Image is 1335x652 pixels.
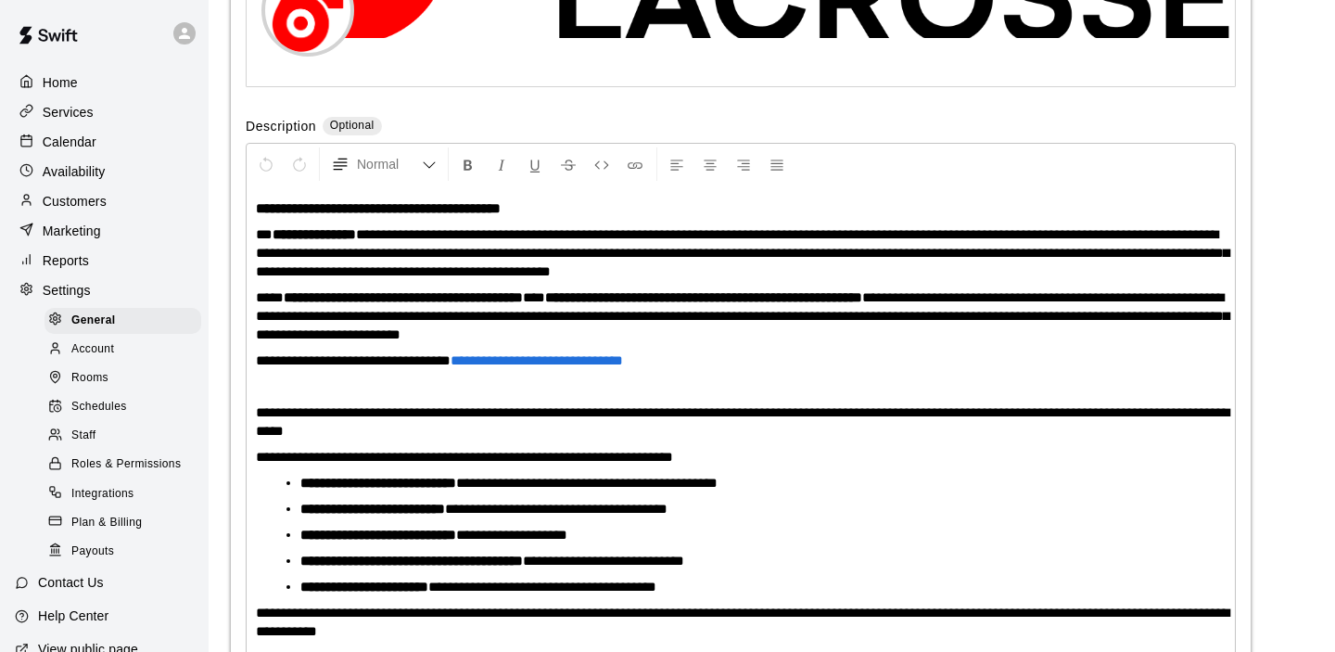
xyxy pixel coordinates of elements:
a: Staff [44,422,209,451]
a: Marketing [15,217,194,245]
p: Help Center [38,607,108,625]
div: Schedules [44,394,201,420]
span: Staff [71,427,95,445]
a: Schedules [44,393,209,422]
span: Normal [357,155,422,173]
div: Integrations [44,481,201,507]
button: Format Italics [486,147,517,181]
a: Home [15,69,194,96]
p: Calendar [43,133,96,151]
div: Staff [44,423,201,449]
button: Redo [284,147,315,181]
a: Rooms [44,364,209,393]
span: Roles & Permissions [71,455,181,474]
p: Customers [43,192,107,211]
p: Contact Us [38,573,104,592]
button: Format Underline [519,147,551,181]
label: Description [246,117,316,138]
a: Settings [15,276,194,304]
button: Formatting Options [324,147,444,181]
a: Payouts [44,537,209,566]
div: General [44,308,201,334]
p: Availability [43,162,106,181]
span: Rooms [71,369,108,388]
p: Services [43,103,94,121]
div: Account [44,337,201,363]
a: Reports [15,247,194,275]
button: Insert Link [619,147,651,181]
a: Account [44,335,209,364]
a: Services [15,98,194,126]
a: General [44,306,209,335]
div: Payouts [44,539,201,565]
span: Plan & Billing [71,514,142,532]
a: Roles & Permissions [44,451,209,479]
button: Format Strikethrough [553,147,584,181]
p: Marketing [43,222,101,240]
button: Justify Align [761,147,793,181]
div: Rooms [44,365,201,391]
button: Center Align [694,147,726,181]
span: General [71,312,116,330]
span: Optional [330,119,375,132]
a: Plan & Billing [44,508,209,537]
button: Right Align [728,147,759,181]
a: Calendar [15,128,194,156]
p: Settings [43,281,91,300]
button: Insert Code [586,147,617,181]
p: Reports [43,251,89,270]
div: Plan & Billing [44,510,201,536]
a: Integrations [44,479,209,508]
div: Roles & Permissions [44,452,201,478]
button: Format Bold [452,147,484,181]
a: Availability [15,158,194,185]
span: Schedules [71,398,127,416]
span: Payouts [71,543,114,561]
a: Customers [15,187,194,215]
button: Left Align [661,147,693,181]
p: Home [43,73,78,92]
span: Integrations [71,485,134,504]
span: Account [71,340,114,359]
button: Undo [250,147,282,181]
